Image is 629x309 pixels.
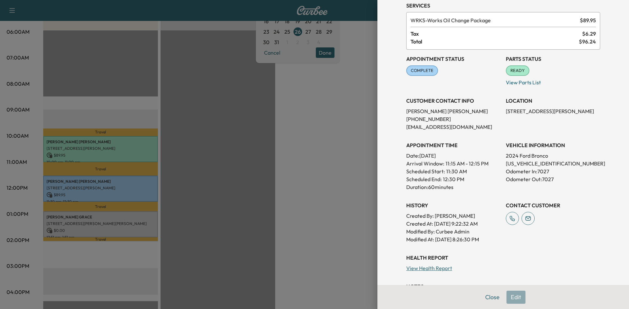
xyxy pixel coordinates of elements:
h3: LOCATION [506,97,600,105]
p: Arrival Window: [406,160,501,167]
p: View Parts List [506,76,600,86]
span: READY [506,67,529,74]
span: Works Oil Change Package [410,16,577,24]
a: View Health Report [406,265,452,271]
p: 12:30 PM [443,175,464,183]
span: 11:15 AM - 12:15 PM [446,160,488,167]
p: Modified By : Curbee Admin [406,228,501,235]
span: $ 6.29 [582,30,596,38]
p: [PHONE_NUMBER] [406,115,501,123]
span: $ 89.95 [580,16,596,24]
p: Odometer Out: 7027 [506,175,600,183]
span: $ 96.24 [579,38,596,45]
p: [EMAIL_ADDRESS][DOMAIN_NAME] [406,123,501,131]
p: [PERSON_NAME] [PERSON_NAME] [406,107,501,115]
span: Total [410,38,579,45]
h3: VEHICLE INFORMATION [506,141,600,149]
h3: History [406,201,501,209]
p: Created At : [DATE] 9:22:32 AM [406,220,501,228]
h3: Services [406,2,600,9]
p: [US_VEHICLE_IDENTIFICATION_NUMBER] [506,160,600,167]
p: 11:30 AM [446,167,467,175]
p: 2024 Ford Bronco [506,152,600,160]
h3: NOTES [406,283,600,290]
p: Duration: 60 minutes [406,183,501,191]
p: Scheduled Start: [406,167,445,175]
span: COMPLETE [407,67,437,74]
h3: Parts Status [506,55,600,63]
p: Modified At : [DATE] 8:26:30 PM [406,235,501,243]
h3: APPOINTMENT TIME [406,141,501,149]
p: Odometer In: 7027 [506,167,600,175]
h3: Appointment Status [406,55,501,63]
p: Date: [DATE] [406,152,501,160]
h3: Health Report [406,254,600,262]
button: Close [481,291,504,304]
p: Created By : [PERSON_NAME] [406,212,501,220]
span: Tax [410,30,582,38]
h3: CONTACT CUSTOMER [506,201,600,209]
p: [STREET_ADDRESS][PERSON_NAME] [506,107,600,115]
h3: CUSTOMER CONTACT INFO [406,97,501,105]
p: Scheduled End: [406,175,442,183]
